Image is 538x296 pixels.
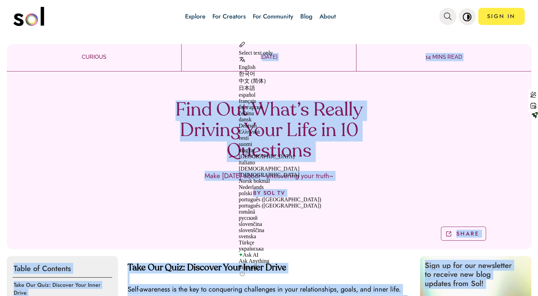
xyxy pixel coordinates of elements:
[239,227,321,233] div: slovenščina
[239,153,321,160] div: [GEOGRAPHIC_DATA]
[239,160,321,166] div: italiano
[319,12,336,21] a: About
[239,78,321,85] div: 中文 (简体)
[13,4,524,28] nav: main navigation
[239,50,321,56] div: Select text only
[239,221,321,227] div: slovenčina
[239,197,321,203] div: português ([GEOGRAPHIC_DATA])
[212,12,246,21] a: For Creators
[239,98,321,104] div: français
[239,258,321,264] div: Ask Anything
[441,227,486,241] button: SHARE
[239,178,321,184] div: Norsk bokmål
[239,85,321,92] div: 日本語
[239,110,321,117] div: čeština
[239,147,321,153] div: magyar
[13,259,112,278] p: Table of Contents
[239,70,321,78] div: 한국어
[239,172,321,178] div: [DEMOGRAPHIC_DATA]
[239,104,321,110] div: български
[239,246,321,252] div: українська
[300,12,313,21] a: Blog
[420,256,523,293] p: Sign up for our newsletter to receive new blog updates from Sol!
[185,12,206,21] a: Explore
[253,12,293,21] a: For Community
[239,129,321,135] div: Ελληνικά
[239,92,321,98] div: español
[239,264,321,270] div: Turn off
[239,203,321,209] div: português ([GEOGRAPHIC_DATA])
[239,240,321,246] div: Türkçe
[128,264,286,272] strong: Take Our Quiz: Discover Your Inner Drive
[356,53,531,61] p: 14 MINS READ
[239,215,321,221] div: русский
[239,184,321,190] div: Nederlands
[239,209,321,215] div: română
[13,7,44,26] img: logo
[239,117,321,123] div: dansk
[239,135,321,141] div: eesti
[239,233,321,240] div: svenska
[7,53,181,61] p: CURIOUS
[168,100,370,162] h1: Find Out What’s Really Driving Your Life in 10 Questions
[205,172,333,180] p: Make [DATE] about ~uncovering your truth~
[239,141,321,147] div: suomi
[239,166,321,172] div: [DEMOGRAPHIC_DATA]
[239,64,321,70] div: English
[239,252,321,258] div: Ask AI
[239,190,321,197] div: polski
[182,53,356,61] p: [DATE]
[478,8,525,25] a: SIGN IN
[456,230,479,238] p: SHARE
[239,123,321,129] div: Deutsch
